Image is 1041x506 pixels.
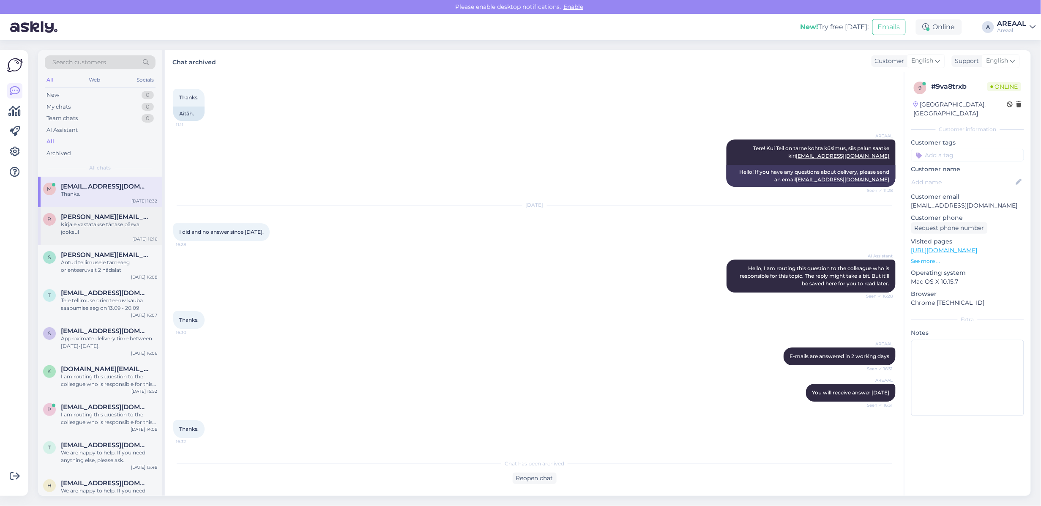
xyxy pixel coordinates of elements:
div: A [982,21,994,33]
p: Operating system [911,268,1024,277]
span: 16:30 [176,329,208,336]
span: AREAAL [861,133,893,139]
span: Tere! Kui Teil on tarne kohta küsimus, siis palun saatke kiri [754,145,891,159]
span: You will receive answer [DATE] [812,389,890,396]
div: Web [87,74,102,85]
input: Add a tag [911,149,1024,161]
div: We are happy to help. If you need anything else, please ask. [61,487,157,502]
div: Online [916,19,962,35]
div: [DATE] 16:16 [132,236,157,242]
div: [DATE] 16:08 [131,274,157,280]
p: Notes [911,328,1024,337]
span: tharinduug@gmail.com [61,441,149,449]
div: 0 [142,103,154,111]
span: paigaldus4you@gmail.com [61,403,149,411]
p: Browser [911,290,1024,298]
p: Customer phone [911,213,1024,222]
div: All [45,74,55,85]
span: hikelegend@gmail.com [61,479,149,487]
div: Request phone number [911,222,988,234]
span: m [47,186,52,192]
div: [GEOGRAPHIC_DATA], [GEOGRAPHIC_DATA] [914,100,1007,118]
span: 11:11 [176,121,208,128]
span: Thanks. [179,94,199,101]
div: 0 [142,91,154,99]
div: My chats [46,103,71,111]
p: Customer name [911,165,1024,174]
span: Enable [561,3,586,11]
span: triinuke87@gmail.com [61,289,149,297]
div: I am routing this question to the colleague who is responsible for this topic. The reply might ta... [61,373,157,388]
p: See more ... [911,257,1024,265]
span: AREAAL [861,377,893,383]
div: Team chats [46,114,78,123]
a: [EMAIL_ADDRESS][DOMAIN_NAME] [796,176,890,183]
div: Thanks. [61,190,157,198]
a: AREAALAreaal [997,20,1036,34]
div: Areaal [997,27,1027,34]
div: AI Assistant [46,126,78,134]
span: Seen ✓ 16:31 [861,402,893,408]
span: Search customers [52,58,106,67]
div: We are happy to help. If you need anything else, please ask. [61,449,157,464]
span: Seen ✓ 16:31 [861,366,893,372]
div: [DATE] 15:52 [131,388,157,394]
div: Kirjale vastatakse tänase päeva jooksul [61,221,157,236]
span: p [48,406,52,413]
span: I did and no answer since [DATE]. [179,229,264,235]
span: mehmetttoral@yahoo.com [61,183,149,190]
div: Customer [872,57,904,66]
span: stanislav.pupkevits@gmail.com [61,251,149,259]
span: t [48,292,51,298]
a: [EMAIL_ADDRESS][DOMAIN_NAME] [796,153,890,159]
p: Customer tags [911,138,1024,147]
div: [DATE] [173,201,896,209]
span: English [986,56,1008,66]
div: [DATE] 13:48 [131,464,157,470]
span: 16:32 [176,438,208,445]
div: Aitäh. [173,107,205,121]
img: Askly Logo [7,57,23,73]
div: Socials [135,74,156,85]
div: Teie tellimuse orienteeruv kauba saabumise aeg on 13.09 - 20.09 [61,297,157,312]
span: AI Assistant [861,253,893,259]
div: [DATE] 16:06 [131,350,157,356]
div: All [46,137,54,146]
span: Thanks. [179,317,199,323]
p: Mac OS X 10.15.7 [911,277,1024,286]
span: h [47,482,52,489]
div: Reopen chat [513,473,557,484]
span: E-mails are answered in 2 working days [790,353,890,359]
span: All chats [90,164,111,172]
span: 16:28 [176,241,208,248]
span: s [48,254,51,260]
div: [DATE] 16:07 [131,312,157,318]
label: Chat archived [172,55,216,67]
span: Thanks. [179,426,199,432]
div: # 9va8trxb [932,82,987,92]
div: I am routing this question to the colleague who is responsible for this topic. The reply might ta... [61,411,157,426]
span: Seen ✓ 16:28 [861,293,893,299]
div: Archived [46,149,71,158]
span: Hello, I am routing this question to the colleague who is responsible for this topic. The reply m... [740,265,891,287]
p: Visited pages [911,237,1024,246]
span: roland.taklai@gmail.com [61,213,149,221]
div: AREAAL [997,20,1027,27]
input: Add name [912,178,1014,187]
div: [DATE] 14:08 [131,426,157,432]
b: New! [801,23,819,31]
span: Seen ✓ 11:28 [861,187,893,194]
span: AREAAL [861,341,893,347]
p: [EMAIL_ADDRESS][DOMAIN_NAME] [911,201,1024,210]
p: Customer email [911,192,1024,201]
span: Online [987,82,1022,91]
span: Chat has been archived [505,460,564,468]
span: r [48,216,52,222]
div: Try free [DATE]: [801,22,869,32]
a: [URL][DOMAIN_NAME] [911,246,978,254]
div: Support [952,57,979,66]
div: 0 [142,114,154,123]
span: s [48,330,51,336]
div: Customer information [911,126,1024,133]
p: Chrome [TECHNICAL_ID] [911,298,1024,307]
